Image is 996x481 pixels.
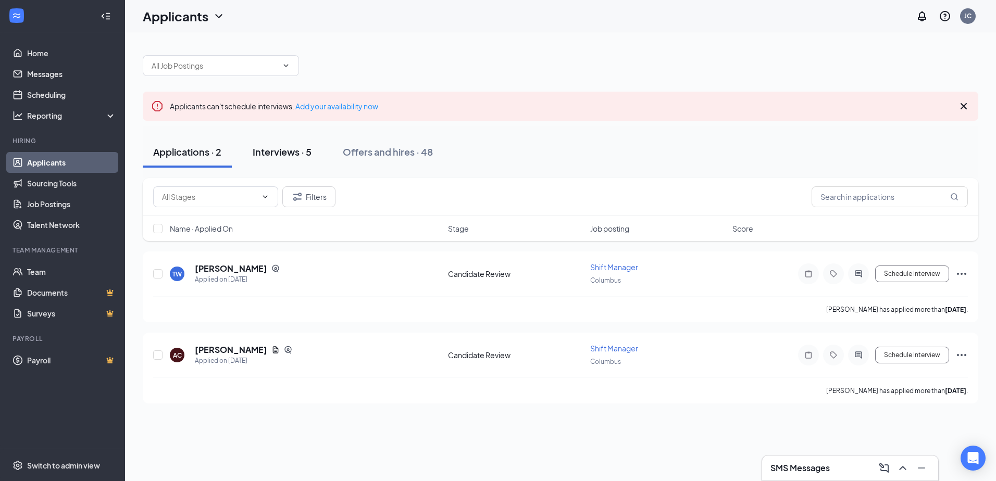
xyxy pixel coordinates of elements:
[945,387,966,395] b: [DATE]
[27,261,116,282] a: Team
[875,265,949,282] button: Schedule Interview
[27,214,116,235] a: Talent Network
[153,145,221,158] div: Applications · 2
[448,269,584,279] div: Candidate Review
[195,356,292,366] div: Applied on [DATE]
[101,11,111,21] svg: Collapse
[27,152,116,173] a: Applicants
[27,64,116,84] a: Messages
[13,334,114,343] div: Payroll
[172,270,182,279] div: TW
[915,462,928,474] svg: Minimize
[291,191,304,203] svg: Filter
[852,351,865,359] svg: ActiveChat
[27,282,116,303] a: DocumentsCrown
[448,223,469,234] span: Stage
[894,460,911,476] button: ChevronUp
[590,276,621,284] span: Columbus
[271,346,280,354] svg: Document
[170,102,378,111] span: Applicants can't schedule interviews.
[945,306,966,313] b: [DATE]
[590,344,638,353] span: Shift Manager
[13,460,23,471] svg: Settings
[897,462,909,474] svg: ChevronUp
[448,350,584,360] div: Candidate Review
[27,173,116,194] a: Sourcing Tools
[27,303,116,324] a: SurveysCrown
[876,460,892,476] button: ComposeMessage
[13,110,23,121] svg: Analysis
[253,145,312,158] div: Interviews · 5
[343,145,433,158] div: Offers and hires · 48
[261,193,269,201] svg: ChevronDown
[195,274,280,285] div: Applied on [DATE]
[961,446,986,471] div: Open Intercom Messenger
[852,270,865,278] svg: ActiveChat
[13,246,114,255] div: Team Management
[826,305,968,314] p: [PERSON_NAME] has applied more than .
[170,223,233,234] span: Name · Applied On
[590,223,629,234] span: Job posting
[173,351,182,360] div: AC
[878,462,890,474] svg: ComposeMessage
[939,10,951,22] svg: QuestionInfo
[152,60,278,71] input: All Job Postings
[27,110,117,121] div: Reporting
[875,347,949,363] button: Schedule Interview
[955,268,968,280] svg: Ellipses
[213,10,225,22] svg: ChevronDown
[27,460,100,471] div: Switch to admin view
[964,11,972,20] div: JC
[827,270,840,278] svg: Tag
[295,102,378,111] a: Add your availability now
[812,186,968,207] input: Search in applications
[11,10,22,21] svg: WorkstreamLogo
[770,462,830,474] h3: SMS Messages
[802,270,815,278] svg: Note
[282,186,335,207] button: Filter Filters
[802,351,815,359] svg: Note
[957,100,970,112] svg: Cross
[162,191,257,202] input: All Stages
[827,351,840,359] svg: Tag
[27,194,116,214] a: Job Postings
[13,136,114,145] div: Hiring
[151,100,164,112] svg: Error
[271,264,280,273] svg: SourcingTools
[27,43,116,64] a: Home
[143,7,208,25] h1: Applicants
[282,61,290,70] svg: ChevronDown
[732,223,753,234] span: Score
[195,263,267,274] h5: [PERSON_NAME]
[195,344,267,356] h5: [PERSON_NAME]
[27,350,116,371] a: PayrollCrown
[913,460,930,476] button: Minimize
[284,346,292,354] svg: SourcingTools
[590,358,621,365] span: Columbus
[826,386,968,395] p: [PERSON_NAME] has applied more than .
[590,262,638,272] span: Shift Manager
[955,349,968,361] svg: Ellipses
[27,84,116,105] a: Scheduling
[950,193,958,201] svg: MagnifyingGlass
[916,10,928,22] svg: Notifications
